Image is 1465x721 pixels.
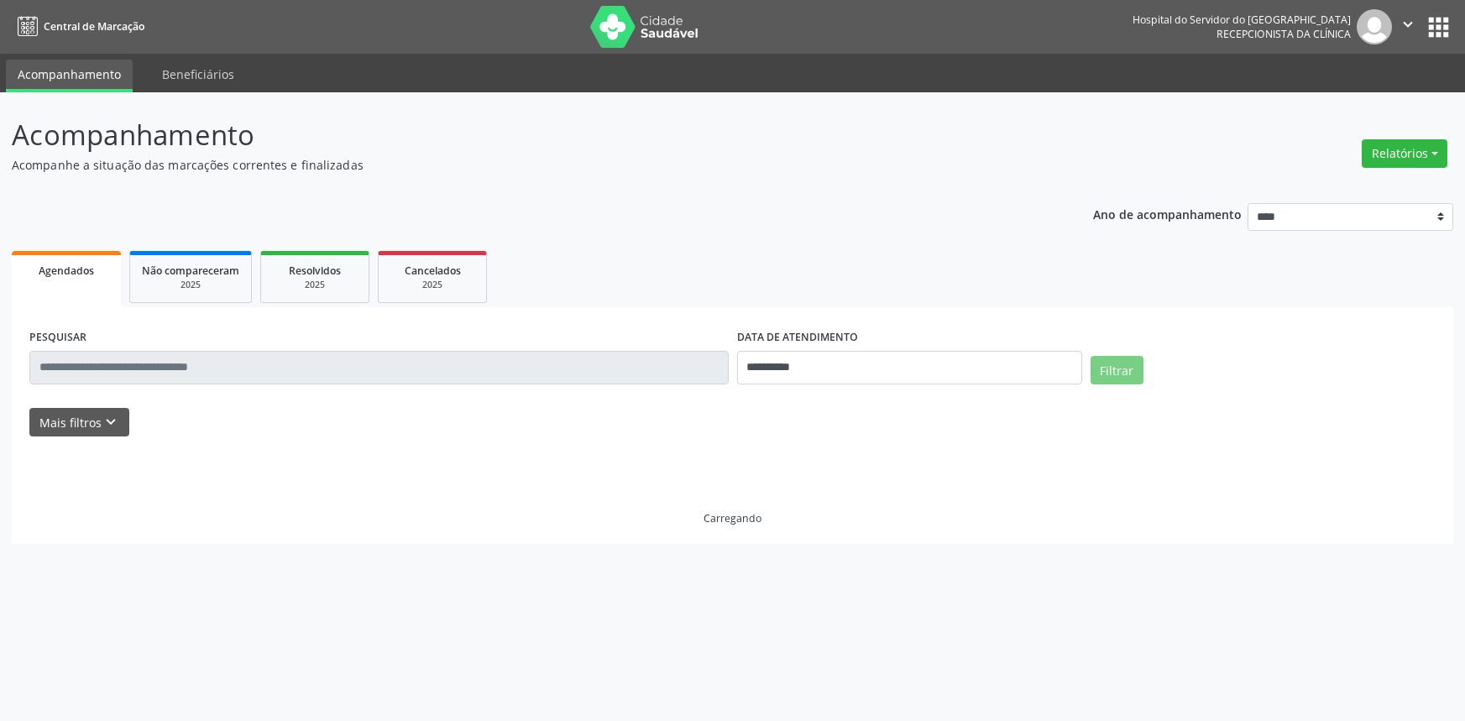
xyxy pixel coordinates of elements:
p: Ano de acompanhamento [1093,203,1242,224]
span: Resolvidos [289,264,341,278]
a: Acompanhamento [6,60,133,92]
a: Beneficiários [150,60,246,89]
div: 2025 [142,279,239,291]
div: Hospital do Servidor do [GEOGRAPHIC_DATA] [1133,13,1351,27]
div: 2025 [273,279,357,291]
p: Acompanhamento [12,114,1021,156]
span: Cancelados [405,264,461,278]
div: Carregando [704,511,761,525]
button: Filtrar [1091,356,1143,384]
span: Central de Marcação [44,19,144,34]
label: DATA DE ATENDIMENTO [737,325,858,351]
div: 2025 [390,279,474,291]
img: img [1357,9,1392,44]
span: Não compareceram [142,264,239,278]
i: keyboard_arrow_down [102,413,120,431]
p: Acompanhe a situação das marcações correntes e finalizadas [12,156,1021,174]
span: Agendados [39,264,94,278]
button: apps [1424,13,1453,42]
label: PESQUISAR [29,325,86,351]
a: Central de Marcação [12,13,144,40]
button:  [1392,9,1424,44]
button: Mais filtroskeyboard_arrow_down [29,408,129,437]
i:  [1399,15,1417,34]
button: Relatórios [1362,139,1447,168]
span: Recepcionista da clínica [1216,27,1351,41]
